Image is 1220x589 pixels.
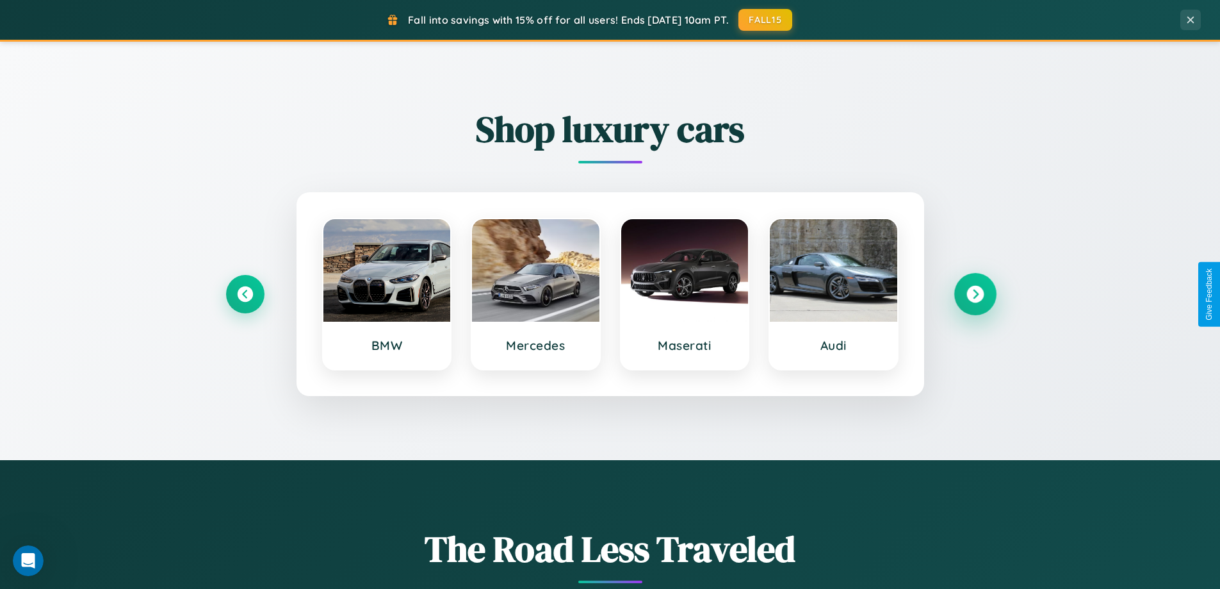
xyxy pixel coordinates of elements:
[336,338,438,353] h3: BMW
[226,524,995,574] h1: The Road Less Traveled
[738,9,792,31] button: FALL15
[485,338,587,353] h3: Mercedes
[634,338,736,353] h3: Maserati
[226,104,995,154] h2: Shop luxury cars
[783,338,884,353] h3: Audi
[408,13,729,26] span: Fall into savings with 15% off for all users! Ends [DATE] 10am PT.
[13,545,44,576] iframe: Intercom live chat
[1205,269,1214,320] div: Give Feedback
